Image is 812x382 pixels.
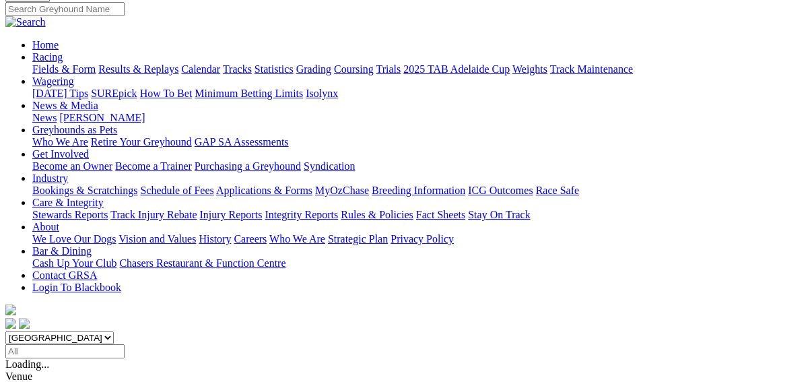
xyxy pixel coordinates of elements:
[119,233,196,245] a: Vision and Values
[32,209,108,220] a: Stewards Reports
[98,63,178,75] a: Results & Replays
[59,112,145,123] a: [PERSON_NAME]
[32,245,92,257] a: Bar & Dining
[468,185,533,196] a: ICG Outcomes
[535,185,578,196] a: Race Safe
[32,88,88,99] a: [DATE] Tips
[115,160,192,172] a: Become a Trainer
[5,318,16,329] img: facebook.svg
[199,209,262,220] a: Injury Reports
[32,112,807,124] div: News & Media
[328,233,388,245] a: Strategic Plan
[32,136,807,148] div: Greyhounds as Pets
[32,63,807,75] div: Racing
[32,112,57,123] a: News
[181,63,220,75] a: Calendar
[255,63,294,75] a: Statistics
[5,2,125,16] input: Search
[32,63,96,75] a: Fields & Form
[32,148,89,160] a: Get Involved
[32,233,807,245] div: About
[5,344,125,358] input: Select date
[32,185,807,197] div: Industry
[32,257,116,269] a: Cash Up Your Club
[403,63,510,75] a: 2025 TAB Adelaide Cup
[32,269,97,281] a: Contact GRSA
[234,233,267,245] a: Careers
[91,136,192,148] a: Retire Your Greyhound
[32,221,59,232] a: About
[32,88,807,100] div: Wagering
[5,305,16,315] img: logo-grsa-white.png
[372,185,465,196] a: Breeding Information
[195,136,289,148] a: GAP SA Assessments
[416,209,465,220] a: Fact Sheets
[223,63,252,75] a: Tracks
[512,63,547,75] a: Weights
[32,185,137,196] a: Bookings & Scratchings
[306,88,338,99] a: Isolynx
[19,318,30,329] img: twitter.svg
[32,209,807,221] div: Care & Integrity
[119,257,285,269] a: Chasers Restaurant & Function Centre
[32,257,807,269] div: Bar & Dining
[265,209,338,220] a: Integrity Reports
[32,160,807,172] div: Get Involved
[32,160,112,172] a: Become an Owner
[334,63,374,75] a: Coursing
[341,209,413,220] a: Rules & Policies
[32,172,68,184] a: Industry
[195,88,303,99] a: Minimum Betting Limits
[32,197,104,208] a: Care & Integrity
[5,16,46,28] img: Search
[468,209,530,220] a: Stay On Track
[376,63,401,75] a: Trials
[391,233,454,245] a: Privacy Policy
[32,233,116,245] a: We Love Our Dogs
[32,100,98,111] a: News & Media
[140,88,193,99] a: How To Bet
[296,63,331,75] a: Grading
[110,209,197,220] a: Track Injury Rebate
[32,124,117,135] a: Greyhounds as Pets
[315,185,369,196] a: MyOzChase
[5,358,49,370] span: Loading...
[199,233,231,245] a: History
[304,160,355,172] a: Syndication
[32,282,121,293] a: Login To Blackbook
[550,63,633,75] a: Track Maintenance
[32,75,74,87] a: Wagering
[32,51,63,63] a: Racing
[91,88,137,99] a: SUREpick
[32,39,59,51] a: Home
[216,185,312,196] a: Applications & Forms
[32,136,88,148] a: Who We Are
[140,185,213,196] a: Schedule of Fees
[195,160,301,172] a: Purchasing a Greyhound
[269,233,325,245] a: Who We Are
